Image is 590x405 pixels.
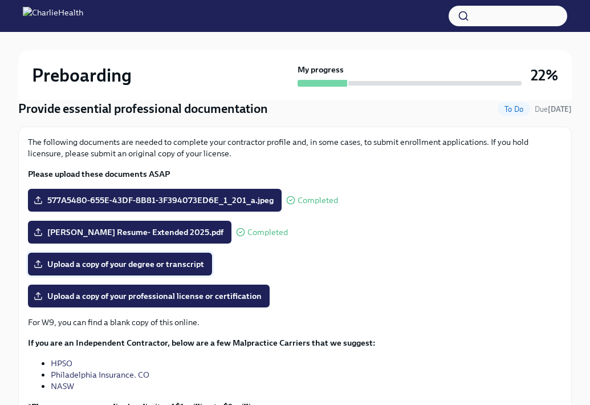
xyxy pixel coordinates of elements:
[36,258,204,270] span: Upload a copy of your degree or transcript
[498,105,530,114] span: To Do
[23,7,83,25] img: CharlieHealth
[28,189,282,212] label: 577A5480-655E-43DF-8B81-3F394073ED6E_1_201_a.jpeg
[535,104,572,115] span: October 2nd, 2025 09:00
[298,196,338,205] span: Completed
[28,285,270,307] label: Upload a copy of your professional license or certification
[247,228,288,237] span: Completed
[548,105,572,114] strong: [DATE]
[28,136,562,159] p: The following documents are needed to complete your contractor profile and, in some cases, to sub...
[36,290,262,302] span: Upload a copy of your professional license or certification
[51,370,149,380] a: Philadelphia Insurance. CO
[28,169,170,179] strong: Please upload these documents ASAP
[51,381,74,391] a: NASW
[51,358,72,368] a: HPSO
[28,221,231,244] label: [PERSON_NAME] Resume- Extended 2025.pdf
[32,64,132,87] h2: Preboarding
[18,100,268,118] h4: Provide essential professional documentation
[531,65,558,86] h3: 22%
[298,64,344,75] strong: My progress
[28,317,562,328] p: For W9, you can find a blank copy of this online.
[28,253,212,276] label: Upload a copy of your degree or transcript
[28,338,376,348] strong: If you are an Independent Contractor, below are a few Malpractice Carriers that we suggest:
[535,105,572,114] span: Due
[36,195,274,206] span: 577A5480-655E-43DF-8B81-3F394073ED6E_1_201_a.jpeg
[36,226,223,238] span: [PERSON_NAME] Resume- Extended 2025.pdf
